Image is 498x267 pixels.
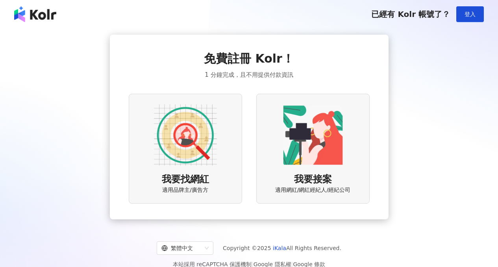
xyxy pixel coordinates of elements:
button: 登入 [456,6,484,22]
span: 我要接案 [294,173,332,186]
span: 已經有 Kolr 帳號了？ [371,9,450,19]
span: 我要找網紅 [162,173,209,186]
img: logo [14,6,56,22]
img: KOL identity option [281,104,344,167]
div: 繁體中文 [161,242,202,254]
a: iKala [273,245,286,251]
span: 適用品牌主/廣告方 [162,186,208,194]
span: 適用網紅/網紅經紀人/經紀公司 [275,186,350,194]
span: Copyright © 2025 All Rights Reserved. [223,243,341,253]
span: 1 分鐘完成，且不用提供付款資訊 [205,70,293,80]
span: 登入 [465,11,476,17]
span: 免費註冊 Kolr！ [204,50,294,67]
img: AD identity option [154,104,217,167]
